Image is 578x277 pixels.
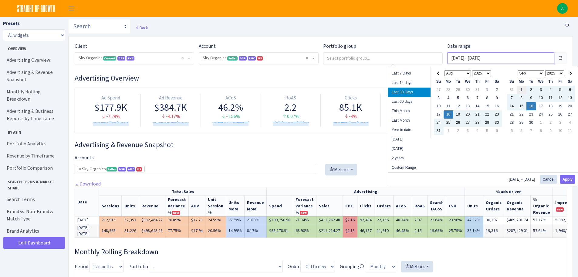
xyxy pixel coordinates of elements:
li: Sky Organics <span class="badge badge-success">Seller</span><span class="badge badge-primary">DSP... [77,166,145,172]
td: 2.15 [412,224,428,237]
td: 6 [517,127,526,135]
label: Client [75,43,87,50]
td: 148,968 [99,224,122,237]
span: Current [103,56,116,61]
a: A [557,3,568,14]
td: 16 [526,102,536,110]
label: Period [75,263,88,270]
td: 28 [473,119,482,127]
th: Clicks [357,196,374,216]
td: 2 [546,119,556,127]
a: Monthly Rolling Breakdown [3,86,64,105]
td: [DATE] - [DATE] [75,224,99,237]
label: Account [199,43,216,50]
td: 26 [556,110,565,119]
td: 5 [482,127,492,135]
td: 1 [482,86,492,94]
td: 15 [482,102,492,110]
th: We [463,78,473,86]
div: -1.56% [203,113,258,120]
td: 68.90% [293,224,316,237]
li: This Month [388,106,431,116]
td: 4 [473,127,482,135]
td: 28 [507,119,517,127]
td: 14 [473,102,482,110]
td: 22.64% [428,216,446,224]
div: Clicks [323,95,378,102]
a: Portfolio Analytics [3,138,64,150]
td: 77.75% [165,224,189,237]
th: % ads driven [465,188,553,196]
td: 5 [556,86,565,94]
td: 4 [565,119,575,127]
th: Tu [526,78,536,86]
td: 22,156 [374,216,394,224]
div: ACoS [203,95,258,102]
h3: Widget #1 [75,74,567,83]
td: 20.96% [205,224,226,237]
a: Search Terms [3,193,64,206]
td: 3 [556,119,565,127]
td: 2 [526,86,536,94]
td: 24 [434,119,444,127]
td: 18 [546,102,556,110]
label: Presets [3,20,20,27]
a: Advertising & Revenue Snapshot [3,66,64,86]
td: 20 [463,110,473,119]
td: 6 [492,127,502,135]
td: 52,353 [122,216,139,224]
td: 27 [463,119,473,127]
th: Spend [267,196,293,216]
span: Sky Organics <span class="badge badge-success">Seller</span><span class="badge badge-primary">DSP... [199,53,318,64]
td: 30 [526,119,536,127]
img: Angela Sun [557,3,568,14]
td: 6 [463,94,473,102]
td: 38.14% [465,224,483,237]
span: × [79,166,81,172]
td: 2 [492,86,502,94]
td: 21 [507,110,517,119]
th: Th [546,78,556,86]
label: Grouping [340,263,364,270]
h3: Widget #2 [75,140,567,149]
td: 17 [434,110,444,119]
span: Remove all items [306,55,308,61]
td: 48.34% [394,216,412,224]
td: 19.69% [428,224,446,237]
button: Metrics [325,164,357,175]
td: 28 [444,86,453,94]
a: Revenue by Timeframe [3,150,64,162]
th: Total Sales [99,188,267,196]
td: 3 [463,127,473,135]
td: 18 [444,110,453,119]
div: 0.07% [263,113,318,120]
span: new [300,211,308,215]
span: Seller [227,56,238,61]
td: 7 [507,94,517,102]
th: Revenue MoM [245,196,267,216]
span: Seller [106,167,117,171]
td: 31 [507,86,517,94]
th: RoAS [412,196,428,216]
span: Remove all items [181,55,184,61]
td: 1 [517,86,526,94]
span: [DATE] - [DATE] [509,178,537,181]
td: 14.99% [226,224,245,237]
td: 12 [453,102,463,110]
a: Brand vs. Non-Brand & Match Type [3,206,64,225]
button: Toggle navigation [64,3,79,13]
button: Cancel [540,175,557,184]
span: DSP [239,56,247,61]
td: 71.34% [293,216,316,224]
td: 11,910 [374,224,394,237]
li: Last 14 days [388,78,431,88]
h3: Widget #38 [75,248,567,256]
td: 1 [444,127,453,135]
td: 27 [565,110,575,119]
th: Sa [565,78,575,86]
label: Date range [447,43,470,50]
th: Revenue Forecast Variance % [165,196,189,216]
th: Search TACoS [428,196,446,216]
span: AMC [127,167,135,171]
td: 30 [463,86,473,94]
